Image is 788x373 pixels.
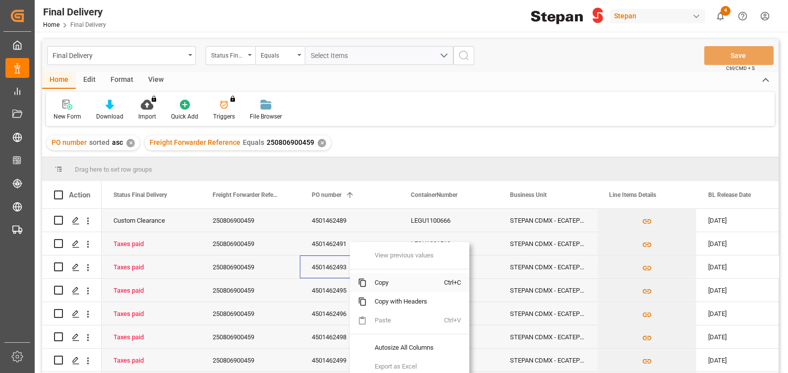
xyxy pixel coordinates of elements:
[367,338,444,357] span: Autosize All Columns
[312,191,341,198] span: PO number
[243,138,264,146] span: Equals
[610,6,709,25] button: Stepan
[300,349,399,372] div: 4501462499
[201,302,300,325] div: 250806900459
[89,138,110,146] span: sorted
[42,255,102,279] div: Press SPACE to select this row.
[498,209,597,232] div: STEPAN CDMX - ECATEPEC
[113,256,189,279] div: Taxes paid
[201,325,300,348] div: 250806900459
[498,232,597,255] div: STEPAN CDMX - ECATEPEC
[300,302,399,325] div: 4501462496
[444,311,465,330] span: Ctrl+V
[708,191,751,198] span: BL Release Date
[103,72,141,89] div: Format
[42,279,102,302] div: Press SPACE to select this row.
[709,5,732,27] button: show 4 new notifications
[444,273,465,292] span: Ctrl+C
[411,191,457,198] span: ContainerNumber
[300,209,399,232] div: 4501462489
[52,138,87,146] span: PO number
[47,46,196,65] button: open menu
[510,191,547,198] span: Business Unit
[113,326,189,349] div: Taxes paid
[69,190,90,199] div: Action
[261,49,294,60] div: Equals
[311,52,353,60] span: Select Items
[367,273,444,292] span: Copy
[171,112,198,121] div: Quick Add
[609,191,656,198] span: Line Items Details
[453,46,474,65] button: search button
[318,139,326,147] div: ✕
[610,9,705,23] div: Stepan
[367,311,444,330] span: Paste
[250,112,282,121] div: File Browser
[42,325,102,349] div: Press SPACE to select this row.
[300,279,399,302] div: 4501462495
[201,279,300,302] div: 250806900459
[113,303,189,325] div: Taxes paid
[113,233,189,255] div: Taxes paid
[721,6,731,16] span: 4
[75,166,152,173] span: Drag here to set row groups
[42,72,76,89] div: Home
[367,292,444,311] span: Copy with Headers
[42,302,102,325] div: Press SPACE to select this row.
[113,349,189,372] div: Taxes paid
[267,138,314,146] span: 250806900459
[498,279,597,302] div: STEPAN CDMX - ECATEPEC
[367,246,444,265] span: View previous values
[498,349,597,372] div: STEPAN CDMX - ECATEPEC
[213,191,279,198] span: Freight Forwarder Reference
[112,138,123,146] span: asc
[53,49,185,61] div: Final Delivery
[126,139,135,147] div: ✕
[300,325,399,348] div: 4501462498
[300,232,399,255] div: 4501462491
[42,349,102,372] div: Press SPACE to select this row.
[305,46,453,65] button: open menu
[201,255,300,278] div: 250806900459
[43,21,59,28] a: Home
[531,7,603,25] img: Stepan_Company_logo.svg.png_1713531530.png
[498,325,597,348] div: STEPAN CDMX - ECATEPEC
[201,232,300,255] div: 250806900459
[300,255,399,278] div: 4501462493
[76,72,103,89] div: Edit
[255,46,305,65] button: open menu
[113,279,189,302] div: Taxes paid
[42,232,102,255] div: Press SPACE to select this row.
[113,209,189,232] div: Custom Clearance
[726,64,755,72] span: Ctrl/CMD + S
[113,191,167,198] span: Status Final Delivery
[201,349,300,372] div: 250806900459
[498,302,597,325] div: STEPAN CDMX - ECATEPEC
[96,112,123,121] div: Download
[141,72,171,89] div: View
[399,209,498,232] div: LEGU1100666
[498,255,597,278] div: STEPAN CDMX - ECATEPEC
[206,46,255,65] button: open menu
[54,112,81,121] div: New Form
[150,138,240,146] span: Freight Forwarder Reference
[399,232,498,255] div: LEGU1221518
[201,209,300,232] div: 250806900459
[732,5,754,27] button: Help Center
[211,49,245,60] div: Status Final Delivery
[42,209,102,232] div: Press SPACE to select this row.
[704,46,774,65] button: Save
[43,4,106,19] div: Final Delivery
